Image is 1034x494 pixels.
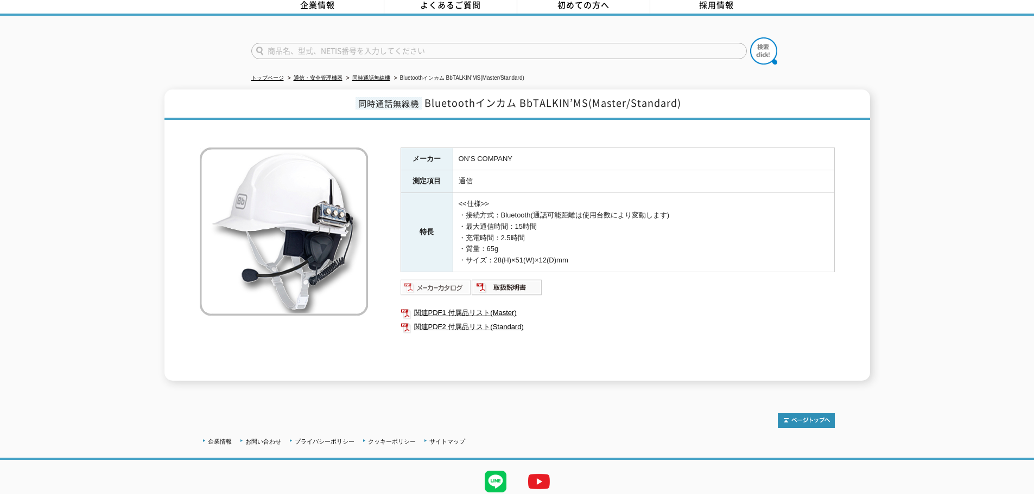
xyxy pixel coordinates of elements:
img: Bluetoothインカム BbTALKIN’MS(Master/Standard) [200,147,368,316]
td: 通信 [453,170,834,193]
a: 取扱説明書 [472,286,543,294]
a: 関連PDF2 付属品リスト(Standard) [401,320,835,334]
th: メーカー [401,147,453,170]
span: Bluetoothインカム BbTALKIN’MS(Master/Standard) [424,95,681,110]
th: 特長 [401,193,453,272]
a: 関連PDF1 付属品リスト(Master) [401,306,835,320]
th: 測定項目 [401,170,453,193]
a: トップページ [251,75,284,81]
a: 通信・安全管理機器 [294,75,342,81]
a: 企業情報 [208,438,232,445]
a: 同時通話無線機 [352,75,390,81]
span: 同時通話無線機 [356,97,422,110]
input: 商品名、型式、NETIS番号を入力してください [251,43,747,59]
td: <<仕様>> ・接続方式：Bluetooth(通話可能距離は使用台数により変動します) ・最大通信時間：15時間 ・充電時間：2.5時間 ・質量：65g ・サイズ：28(H)×51(W)×12(... [453,193,834,272]
img: btn_search.png [750,37,777,65]
a: クッキーポリシー [368,438,416,445]
img: 取扱説明書 [472,279,543,296]
img: トップページへ [778,413,835,428]
a: メーカーカタログ [401,286,472,294]
a: お問い合わせ [245,438,281,445]
img: メーカーカタログ [401,279,472,296]
a: プライバシーポリシー [295,438,354,445]
td: ON’S COMPANY [453,147,834,170]
a: サイトマップ [429,438,465,445]
li: Bluetoothインカム BbTALKIN’MS(Master/Standard) [392,73,524,84]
